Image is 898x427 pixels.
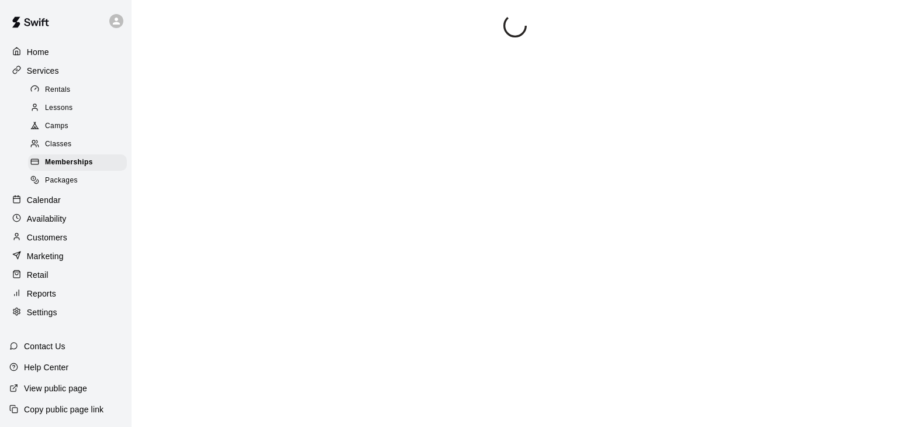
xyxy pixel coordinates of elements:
a: Classes [28,136,132,154]
p: Calendar [27,194,61,206]
span: Memberships [45,157,93,168]
span: Lessons [45,102,73,114]
a: Services [9,62,122,80]
span: Camps [45,120,68,132]
a: Memberships [28,154,132,172]
a: Home [9,43,122,61]
p: Availability [27,213,67,225]
a: Reports [9,285,122,302]
div: Memberships [28,154,127,171]
div: Classes [28,136,127,153]
p: Home [27,46,49,58]
a: Retail [9,266,122,284]
p: Settings [27,307,57,318]
a: Packages [28,172,132,190]
a: Camps [28,118,132,136]
span: Packages [45,175,78,187]
p: Retail [27,269,49,281]
a: Marketing [9,247,122,265]
a: Customers [9,229,122,246]
p: Reports [27,288,56,299]
a: Lessons [28,99,132,117]
a: Settings [9,304,122,321]
p: Help Center [24,361,68,373]
div: Camps [28,118,127,135]
p: Contact Us [24,340,65,352]
div: Rentals [28,82,127,98]
span: Rentals [45,84,71,96]
a: Availability [9,210,122,228]
a: Calendar [9,191,122,209]
p: Copy public page link [24,404,103,415]
p: Services [27,65,59,77]
a: Rentals [28,81,132,99]
p: Marketing [27,250,64,262]
p: Customers [27,232,67,243]
p: View public page [24,383,87,394]
div: Packages [28,173,127,189]
span: Classes [45,139,71,150]
div: Lessons [28,100,127,116]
